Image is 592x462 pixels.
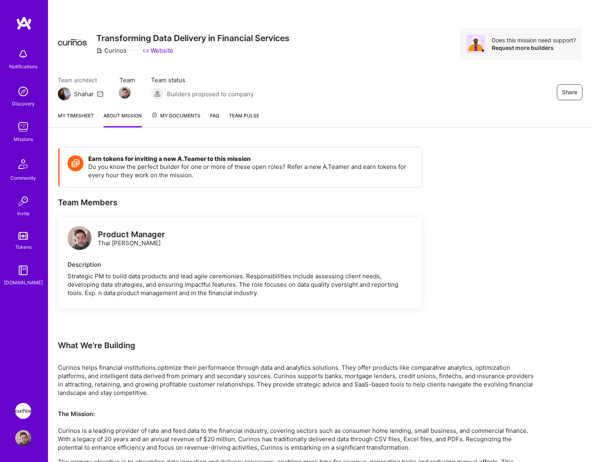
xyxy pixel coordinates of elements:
div: Does this mission need support? [492,36,576,44]
img: teamwork [15,119,31,135]
p: Curinos is a leading provider of rate and feed data to the financial industry, covering sectors s... [58,410,537,452]
img: Invite [15,193,31,209]
div: Shahar [74,90,94,98]
div: Community [10,174,36,182]
span: My Documents [151,111,201,120]
img: logo [16,16,32,30]
img: discovery [15,83,31,99]
img: bell [15,46,31,62]
h3: Transforming Data Delivery in Financial Services [96,33,290,43]
div: Tokens [15,243,32,251]
div: Discovery [12,99,35,108]
a: About Mission [103,111,142,127]
div: Product Manager [98,230,165,239]
span: Share [562,88,577,96]
p: Curinos helps financial institutions optimize their performance through data and analytics soluti... [58,363,537,397]
div: What We're Building [58,340,537,351]
div: Strategic PM to build data products and lead agile ceremonies. Responsibilities include assessing... [68,272,413,297]
div: Team Members [58,197,422,208]
img: Curinos: Transforming Data Delivery in Financial Services [15,403,31,419]
span: Team architect [58,76,103,84]
a: My Documents [151,111,201,127]
p: Do you know the perfect builder for one or more of these open roles? Refer a new A.Teamer and ear... [88,163,414,179]
img: User Avatar [15,430,31,446]
a: My timesheet [58,111,94,127]
a: FAQ [210,111,219,127]
img: Company Logo [58,28,87,57]
a: logo [68,226,91,252]
img: guide book [15,262,31,278]
img: Community [14,155,33,174]
h4: Earn tokens for inviting a new A.Teamer to this mission [88,155,414,163]
button: Share [557,84,582,100]
strong: The Mission: [58,410,95,418]
div: Request more builders [492,44,576,52]
div: Description [68,260,413,269]
i: icon Mail [97,91,103,97]
a: User Avatar [13,430,33,446]
div: Missions [14,135,33,143]
img: tokens [18,232,28,240]
span: Team Pulse [229,113,259,119]
span: Builders proposed to company [167,90,254,98]
a: Team Pulse [229,111,259,127]
img: logo [68,226,91,250]
span: Team [119,76,135,84]
img: Team Architect [58,87,71,100]
img: Token icon [68,155,83,171]
span: Team status [151,76,254,84]
img: Team Member Avatar [119,87,131,99]
div: Invite [17,209,30,218]
div: Notifications [9,62,38,71]
a: Curinos: Transforming Data Delivery in Financial Services [13,403,33,419]
div: [DOMAIN_NAME] [4,278,43,287]
a: Website [143,46,173,55]
div: Thai [PERSON_NAME] [98,230,165,247]
i: icon CompanyGray [96,48,103,54]
a: Team Member Avatar [119,86,130,99]
img: Avatar [466,34,485,54]
div: Curinos [96,46,127,55]
img: Builders proposed to company [151,87,164,100]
